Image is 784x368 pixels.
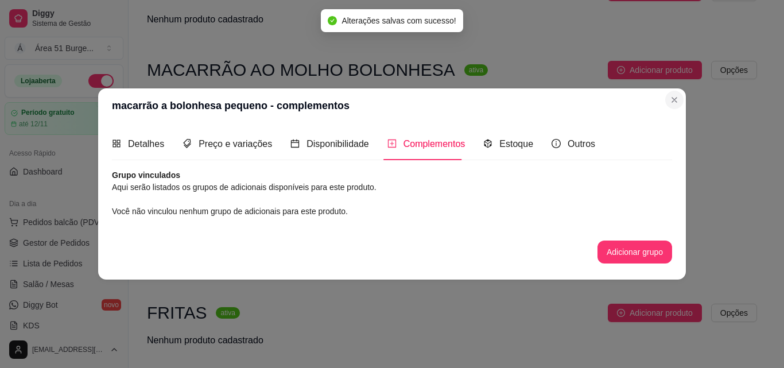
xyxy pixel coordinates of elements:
span: tags [183,139,192,148]
span: Complementos [403,139,465,149]
span: Você não vinculou nenhum grupo de adicionais para este produto. [112,207,348,216]
span: Outros [568,139,595,149]
header: macarrão a bolonhesa pequeno - complementos [98,88,686,123]
span: plus-square [387,139,397,148]
span: Preço e variações [199,139,272,149]
span: appstore [112,139,121,148]
span: calendar [290,139,300,148]
button: Close [665,91,684,109]
article: Aqui serão listados os grupos de adicionais disponíveis para este produto. [112,181,672,193]
span: Alterações salvas com sucesso! [341,16,456,25]
span: Disponibilidade [306,139,369,149]
span: code-sandbox [483,139,492,148]
article: Grupo vinculados [112,169,672,181]
span: info-circle [552,139,561,148]
span: check-circle [328,16,337,25]
span: Detalhes [128,139,164,149]
span: Estoque [499,139,533,149]
button: Adicionar grupo [597,241,672,264]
